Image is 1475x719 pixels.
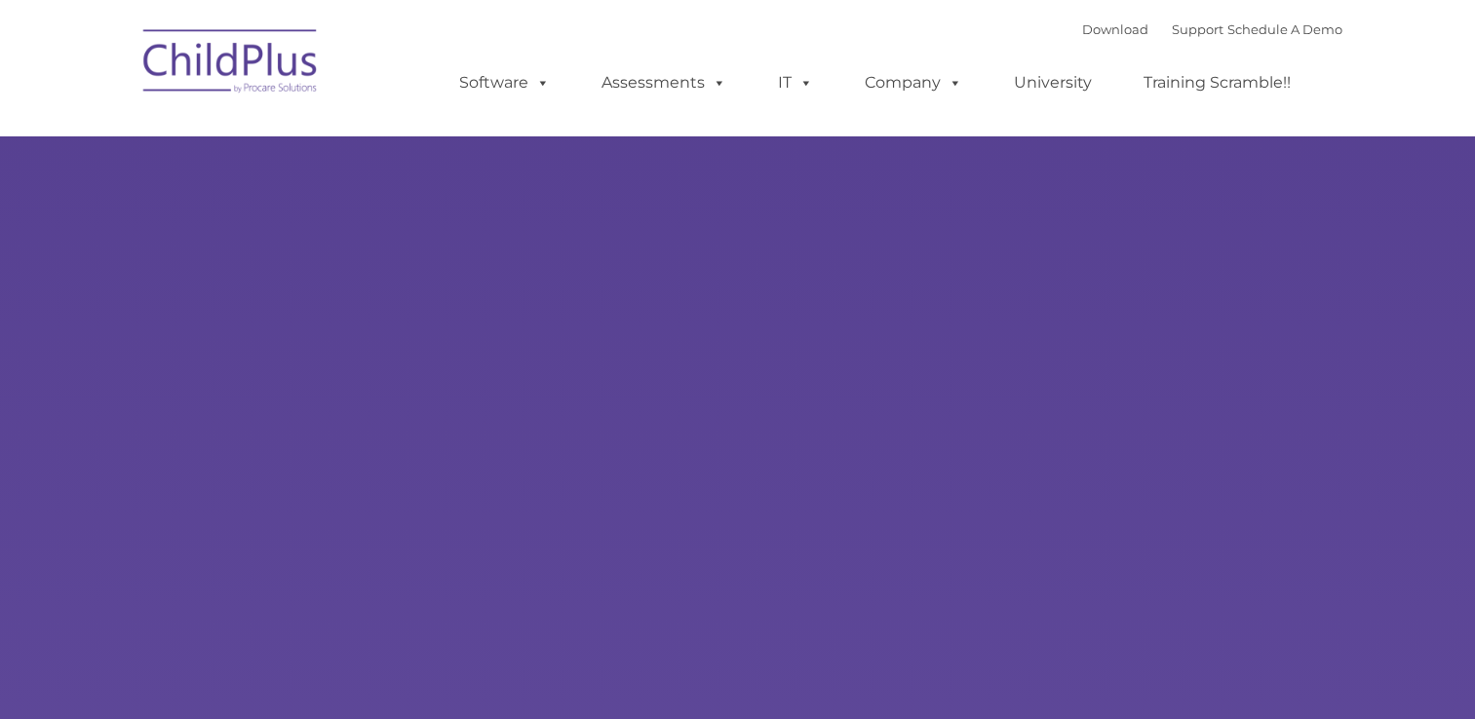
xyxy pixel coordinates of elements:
a: Training Scramble!! [1124,63,1310,102]
a: Software [440,63,569,102]
a: Support [1172,21,1223,37]
a: IT [758,63,833,102]
a: Schedule A Demo [1227,21,1342,37]
a: Download [1082,21,1148,37]
a: Assessments [582,63,746,102]
font: | [1082,21,1342,37]
img: ChildPlus by Procare Solutions [134,16,329,113]
a: Company [845,63,982,102]
a: University [994,63,1111,102]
